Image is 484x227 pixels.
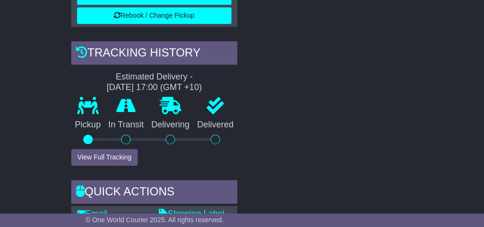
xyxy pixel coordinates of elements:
[147,120,193,130] p: Delivering
[86,216,224,224] span: © One World Courier 2025. All rights reserved.
[193,120,237,130] p: Delivered
[71,72,237,92] div: Estimated Delivery -
[71,120,105,130] p: Pickup
[105,120,148,130] p: In Transit
[107,82,202,93] div: [DATE] 17:00 (GMT +10)
[71,149,138,166] button: View Full Tracking
[71,41,237,67] div: Tracking history
[71,180,237,206] div: Quick Actions
[77,7,231,24] button: Rebook / Change Pickup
